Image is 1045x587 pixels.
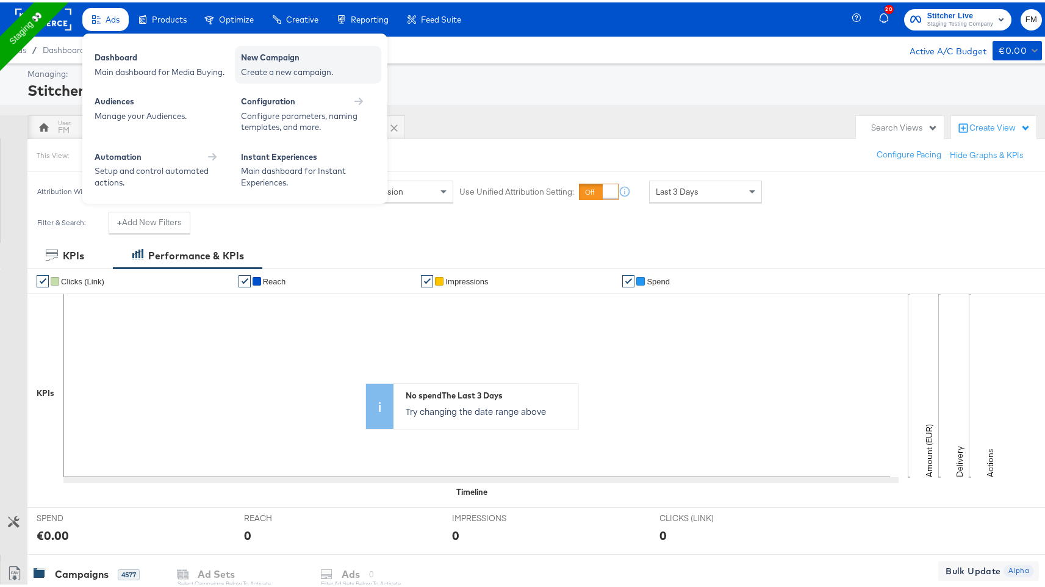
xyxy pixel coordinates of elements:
span: REACH [245,510,336,522]
button: €0.00 [993,38,1042,58]
div: 0 [245,524,252,542]
span: IMPRESSIONS [452,510,544,522]
div: Filter & Search: [37,216,86,225]
span: Spend [647,275,670,284]
div: Performance & KPIs [148,247,244,261]
span: SPEND [37,510,128,522]
span: Last 3 Days [656,184,698,195]
a: ✔ [239,273,251,285]
span: / [26,43,43,52]
a: ✔ [37,273,49,285]
div: 4577 [118,567,140,578]
button: Configure Pacing [868,142,950,164]
div: 0 [660,524,667,542]
button: 20 [877,5,898,29]
span: CLICKS (LINK) [660,510,752,522]
button: Rename [74,142,137,164]
div: Active A/C Budget [897,38,986,57]
span: Clicks (Link) [61,275,104,284]
span: Alpha [1004,563,1034,574]
div: KPIs [63,247,84,261]
div: No spend The Last 3 Days [406,387,572,399]
span: Ads [106,12,120,22]
span: Products [152,12,187,22]
div: This View: [37,148,69,158]
button: FM [1021,7,1042,28]
span: Staging Testing Company [927,17,993,27]
button: Stitcher LiveStaging Testing Company [904,7,1011,28]
div: 20 [885,2,894,12]
a: Dashboard [43,43,85,52]
div: Attribution Window: [37,185,102,193]
span: Ads [12,43,26,52]
div: Campaigns [55,565,109,579]
a: ✔ [421,273,433,285]
div: €0.00 [37,524,69,542]
div: Search Views [871,120,938,131]
span: Impressions [445,275,488,284]
div: Stitcher Live [27,77,1039,98]
div: Managing: [27,66,1039,77]
span: Bulk Update [946,561,1000,577]
div: FM [58,122,70,134]
button: Hide Graphs & KPIs [950,147,1024,159]
span: Reporting [351,12,389,22]
span: Optimize [219,12,254,22]
span: Stitcher Live [927,7,993,20]
div: 0 [452,524,459,542]
span: Feed Suite [421,12,461,22]
button: Bulk Update Alpha [938,559,1039,578]
span: FM [1025,10,1037,24]
div: Create View [969,120,1030,132]
button: +Add New Filters [109,209,190,231]
span: Creative [286,12,318,22]
strong: + [117,214,122,226]
p: Try changing the date range above [406,403,572,415]
a: ✔ [622,273,634,285]
span: Reach [263,275,286,284]
label: Use Unified Attribution Setting: [459,184,574,195]
div: €0.00 [999,41,1027,56]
